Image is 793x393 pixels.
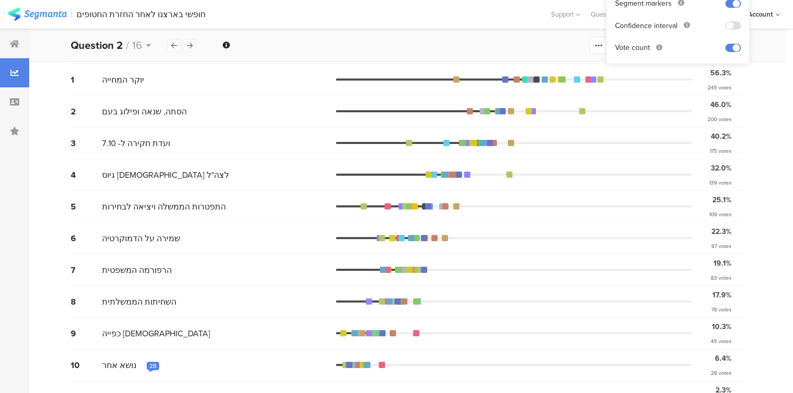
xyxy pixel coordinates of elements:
div: 10 [71,359,102,371]
div: 3 [71,137,102,149]
div: 7 [71,264,102,276]
div: 139 votes [709,179,732,187]
img: segmanta logo [8,8,67,21]
div: 78 votes [711,306,732,313]
span: ועדת חקירה ל- 7.10 [102,137,170,149]
span: גיוס [DEMOGRAPHIC_DATA] לצה"ל [102,169,229,181]
a: Question Library [585,9,644,19]
div: 200 votes [708,115,732,123]
div: 17.9% [712,290,732,300]
div: 22.3% [711,226,732,237]
span: התפטרות הממשלה ויציאה לבחירות [102,201,226,213]
div: 56.3% [710,68,732,78]
div: 28 votes [711,369,732,377]
span: נושא אחר [102,359,136,371]
span: כפייה [DEMOGRAPHIC_DATA] [102,327,210,339]
div: 5 [71,201,102,213]
div: 109 votes [709,211,732,218]
span: השחיתות הממשלתית [102,296,176,308]
div: 28 [149,362,157,370]
div: 245 votes [708,84,732,91]
div: 97 votes [711,242,732,250]
div: Support [551,6,580,22]
div: 6.4% [715,353,732,364]
div: 6 [71,232,102,244]
span: יוקר המחייה [102,74,144,86]
div: 8 [71,296,102,308]
div: 10.3% [712,321,732,332]
div: 46.0% [710,99,732,110]
span: / [126,37,129,53]
div: Confidence interval [615,21,677,31]
div: 40.2% [711,131,732,142]
span: שמירה על הדמוקרטיה [102,232,180,244]
div: 4 [71,169,102,181]
div: חופשי בארצנו לאחר החזרת החטופים [76,9,206,19]
span: הרפורמה המשפטית [102,264,172,276]
div: 175 votes [710,147,732,155]
div: 9 [71,327,102,339]
span: הסתה, שנאה ופילוג בעם [102,106,187,117]
div: 2 [71,106,102,117]
div: 19.1% [713,258,732,269]
div: 32.0% [711,163,732,174]
div: 1 [71,74,102,86]
span: 16 [132,37,142,53]
div: Vote count [615,43,650,53]
div: 25.1% [712,194,732,205]
b: Question 2 [71,37,123,53]
div: | [71,8,72,20]
div: 83 votes [711,274,732,282]
div: 45 votes [711,337,732,345]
